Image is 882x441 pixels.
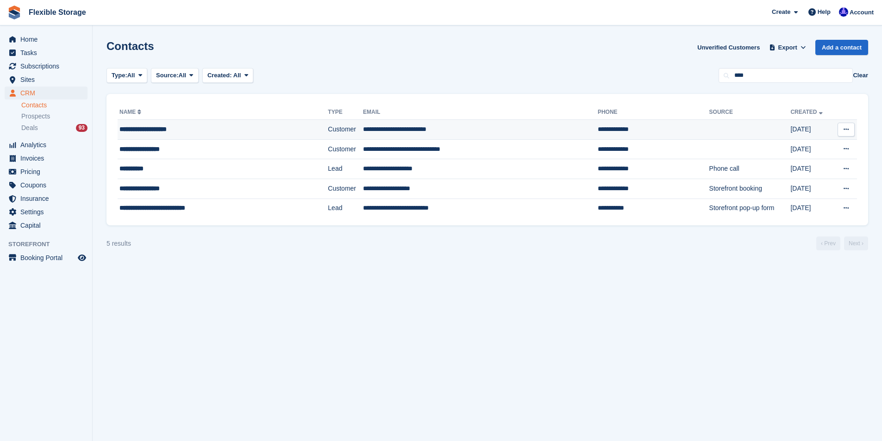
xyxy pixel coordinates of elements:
a: Deals 93 [21,123,88,133]
th: Type [328,105,363,120]
span: Create [772,7,790,17]
span: Export [778,43,797,52]
span: Tasks [20,46,76,59]
div: 5 results [106,239,131,248]
td: [DATE] [790,139,832,159]
img: stora-icon-8386f47178a22dfd0bd8f6a31ec36ba5ce8667c1dd55bd0f319d3a0aa187defe.svg [7,6,21,19]
span: Type: [112,71,127,80]
td: [DATE] [790,179,832,199]
span: Insurance [20,192,76,205]
span: Source: [156,71,178,80]
a: Name [119,109,143,115]
a: menu [5,205,88,218]
th: Source [709,105,791,120]
span: Analytics [20,138,76,151]
span: Created: [207,72,232,79]
td: Storefront pop-up form [709,199,791,218]
button: Clear [853,71,868,80]
a: Created [790,109,824,115]
a: menu [5,152,88,165]
td: Storefront booking [709,179,791,199]
a: Previous [816,236,840,250]
span: All [233,72,241,79]
a: Unverified Customers [694,40,763,55]
span: All [127,71,135,80]
button: Export [767,40,808,55]
a: menu [5,87,88,99]
span: Account [850,8,874,17]
td: Customer [328,179,363,199]
a: menu [5,165,88,178]
span: All [179,71,187,80]
span: Subscriptions [20,60,76,73]
span: Storefront [8,240,92,249]
div: 93 [76,124,88,132]
span: Settings [20,205,76,218]
th: Email [363,105,598,120]
h1: Contacts [106,40,154,52]
a: Add a contact [815,40,868,55]
img: Ian Petherick [839,7,848,17]
button: Created: All [202,68,253,83]
span: Invoices [20,152,76,165]
td: [DATE] [790,120,832,140]
td: Phone call [709,159,791,179]
a: menu [5,219,88,232]
span: Home [20,33,76,46]
span: Capital [20,219,76,232]
span: Coupons [20,179,76,192]
td: Customer [328,139,363,159]
a: menu [5,138,88,151]
span: Sites [20,73,76,86]
a: Contacts [21,101,88,110]
a: Preview store [76,252,88,263]
td: [DATE] [790,199,832,218]
a: Next [844,236,868,250]
a: menu [5,60,88,73]
td: Customer [328,120,363,140]
span: Pricing [20,165,76,178]
span: CRM [20,87,76,99]
a: menu [5,251,88,264]
a: menu [5,179,88,192]
a: menu [5,73,88,86]
button: Type: All [106,68,147,83]
button: Source: All [151,68,199,83]
td: Lead [328,159,363,179]
a: menu [5,46,88,59]
span: Prospects [21,112,50,121]
span: Deals [21,124,38,132]
nav: Page [814,236,870,250]
td: [DATE] [790,159,832,179]
td: Lead [328,199,363,218]
a: Prospects [21,112,88,121]
th: Phone [598,105,709,120]
span: Help [818,7,831,17]
a: Flexible Storage [25,5,90,20]
a: menu [5,192,88,205]
span: Booking Portal [20,251,76,264]
a: menu [5,33,88,46]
